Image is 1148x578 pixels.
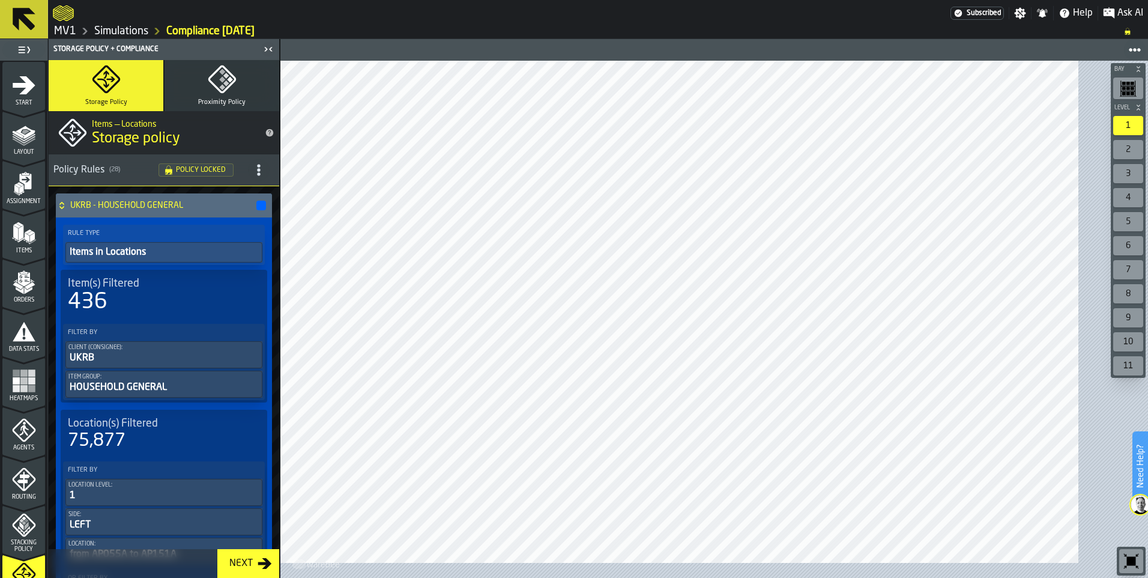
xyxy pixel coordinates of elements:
[2,160,45,208] li: menu Assignment
[85,99,127,106] span: Storage Policy
[65,242,262,263] div: PolicyFilterItem-undefined
[2,407,45,455] li: menu Agents
[950,7,1004,20] a: link-to-/wh/i/3ccf57d1-1e0c-4a81-a3bb-c2011c5f0d50/settings/billing
[2,210,45,258] li: menu Items
[1113,356,1143,376] div: 11
[68,547,259,562] div: from AP055A to AP151A
[92,117,255,129] h2: Sub Title
[2,149,45,156] span: Layout
[68,290,107,314] div: 436
[68,518,259,532] div: LEFT
[198,99,246,106] span: Proximity Policy
[1054,6,1098,20] label: button-toggle-Help
[2,62,45,110] li: menu Start
[65,464,262,476] label: Filter By
[1009,7,1031,19] label: button-toggle-Settings
[260,42,277,56] label: button-toggle-Close me
[92,129,180,148] span: Storage policy
[2,395,45,402] span: Heatmaps
[65,508,262,535] div: PolicyFilterItem-Side
[53,24,1143,38] nav: Breadcrumb
[63,415,265,454] div: stat-Location(s) Filtered
[2,259,45,307] li: menu Orders
[65,242,262,263] button: Items in Locations
[1111,210,1146,234] div: button-toolbar-undefined
[68,417,260,430] div: Title
[2,297,45,303] span: Orders
[225,556,258,571] div: Next
[283,552,351,576] a: logo-header
[1111,306,1146,330] div: button-toolbar-undefined
[2,308,45,356] li: menu Data Stats
[68,245,259,260] div: Items in Locations
[65,341,262,368] button: Client (Consignee):UKRB
[1113,140,1143,159] div: 2
[2,357,45,406] li: menu Heatmaps
[1111,102,1146,114] button: button-
[49,154,279,186] h3: title-section-[object Object]
[1113,308,1143,327] div: 9
[1113,260,1143,279] div: 7
[1112,105,1132,111] span: Level
[49,39,279,60] header: Storage Policy + Compliance
[65,227,262,240] label: Rule Type
[256,201,266,210] button: button-
[1113,116,1143,135] div: 1
[2,456,45,504] li: menu Routing
[63,275,265,317] div: stat-Item(s) Filtered
[1113,188,1143,207] div: 4
[1134,433,1147,500] label: Need Help?
[1111,138,1146,162] div: button-toolbar-undefined
[1073,6,1093,20] span: Help
[68,351,259,365] div: UKRB
[176,166,226,174] span: Policy Locked
[2,505,45,553] li: menu Stacking Policy
[1113,236,1143,255] div: 6
[2,111,45,159] li: menu Layout
[950,7,1004,20] div: Menu Subscription
[94,25,148,38] a: link-to-/wh/i/3ccf57d1-1e0c-4a81-a3bb-c2011c5f0d50
[2,248,45,254] span: Items
[2,198,45,205] span: Assignment
[1032,7,1053,19] label: button-toggle-Notifications
[2,100,45,106] span: Start
[68,277,139,290] span: Item(s) Filtered
[967,9,1001,17] span: Subscribed
[1111,282,1146,306] div: button-toolbar-undefined
[109,166,120,174] span: ( 28 )
[65,371,262,398] div: PolicyFilterItem-Item Group
[2,445,45,451] span: Agents
[1113,164,1143,183] div: 3
[68,488,259,503] div: 1
[56,193,267,218] div: UKRB - HOUSEHOLD GENERAL
[2,540,45,553] span: Stacking Policy
[1111,354,1146,378] div: button-toolbar-undefined
[166,25,255,38] a: link-to-/wh/i/3ccf57d1-1e0c-4a81-a3bb-c2011c5f0d50/simulations/05737124-12f7-4502-8a67-8971fa089ea5
[1111,330,1146,354] div: button-toolbar-undefined
[1098,6,1148,20] label: button-toggle-Ask AI
[68,380,259,395] div: HOUSEHOLD GENERAL
[1111,75,1146,102] div: button-toolbar-undefined
[65,538,262,565] div: PolicyFilterItem-Location
[1111,63,1146,75] button: button-
[217,549,279,578] button: button-Next
[1111,258,1146,282] div: button-toolbar-undefined
[1113,284,1143,303] div: 8
[65,508,262,535] button: Side:LEFT
[1117,6,1143,20] span: Ask AI
[70,201,255,210] h4: UKRB - HOUSEHOLD GENERAL
[65,479,262,506] button: Location level:1
[1111,186,1146,210] div: button-toolbar-undefined
[49,111,279,154] div: title-Storage policy
[1111,114,1146,138] div: button-toolbar-undefined
[65,371,262,398] button: Item Group:HOUSEHOLD GENERAL
[68,417,158,430] span: Location(s) Filtered
[54,25,76,38] a: link-to-/wh/i/3ccf57d1-1e0c-4a81-a3bb-c2011c5f0d50
[1122,552,1141,571] svg: Reset zoom and position
[68,430,125,452] div: 75,877
[68,374,259,380] div: Item Group:
[2,494,45,500] span: Routing
[2,346,45,353] span: Data Stats
[51,45,260,53] div: Storage Policy + Compliance
[1111,234,1146,258] div: button-toolbar-undefined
